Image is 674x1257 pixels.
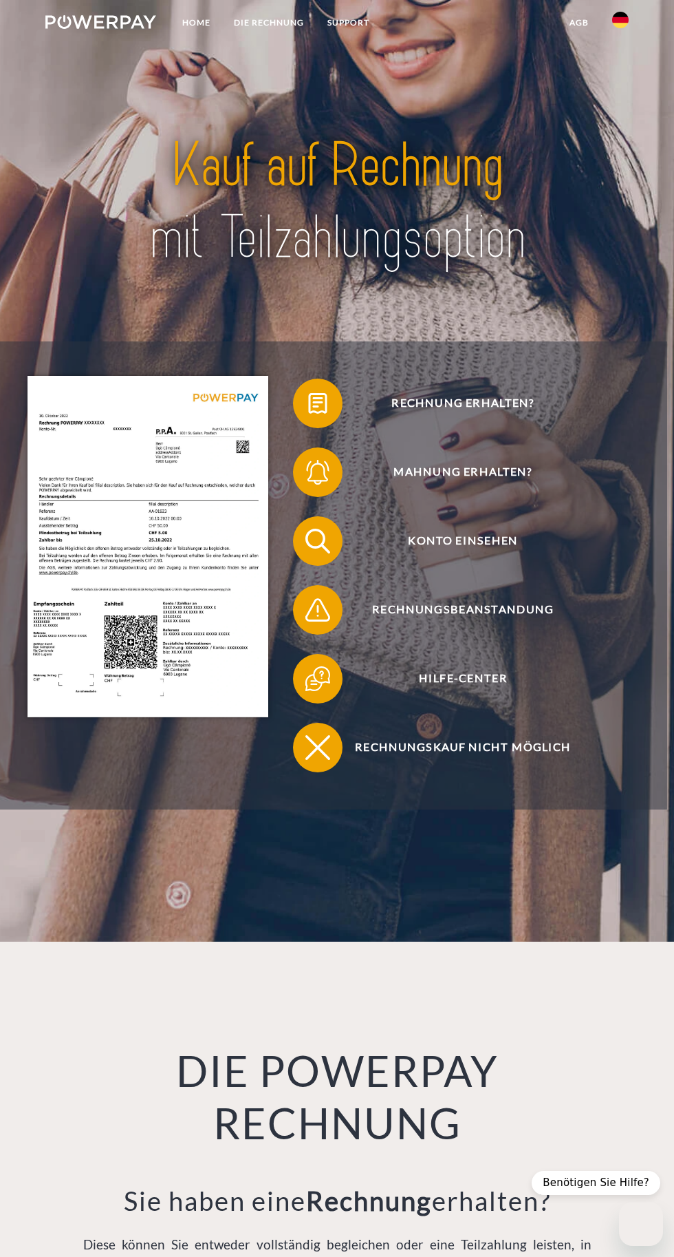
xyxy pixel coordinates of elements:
span: Hilfe-Center [312,654,615,704]
img: qb_bell.svg [303,457,334,488]
a: Rechnungskauf nicht möglich [275,720,633,775]
span: Rechnungskauf nicht möglich [312,723,615,772]
span: Rechnungsbeanstandung [312,585,615,635]
a: Konto einsehen [275,514,633,569]
b: Rechnung [306,1185,432,1216]
a: Rechnungsbeanstandung [275,582,633,637]
button: Rechnungskauf nicht möglich [293,723,615,772]
h1: DIE POWERPAY RECHNUNG [78,1045,596,1150]
a: Rechnung erhalten? [275,376,633,431]
a: Mahnung erhalten? [275,445,633,500]
h3: Sie haben eine erhalten? [78,1185,596,1218]
img: qb_bill.svg [303,388,334,419]
img: qb_warning.svg [303,595,334,626]
img: qb_close.svg [303,732,334,763]
button: Mahnung erhalten? [293,447,615,497]
a: agb [558,10,600,35]
a: Hilfe-Center [275,651,633,706]
img: title-powerpay_de.svg [105,126,570,278]
img: qb_search.svg [303,526,334,557]
a: DIE RECHNUNG [222,10,316,35]
iframe: Schaltfläche zum Öffnen des Messaging-Fensters [619,1202,663,1246]
span: Mahnung erhalten? [312,447,615,497]
a: Home [171,10,222,35]
div: Benötigen Sie Hilfe? [532,1171,660,1195]
button: Rechnung erhalten? [293,379,615,428]
img: single_invoice_powerpay_de.jpg [28,376,268,717]
button: Rechnungsbeanstandung [293,585,615,635]
img: de [612,12,629,28]
button: Hilfe-Center [293,654,615,704]
a: SUPPORT [316,10,381,35]
span: Konto einsehen [312,516,615,566]
img: logo-powerpay-white.svg [45,15,156,29]
button: Konto einsehen [293,516,615,566]
span: Rechnung erhalten? [312,379,615,428]
img: qb_help.svg [303,664,334,695]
